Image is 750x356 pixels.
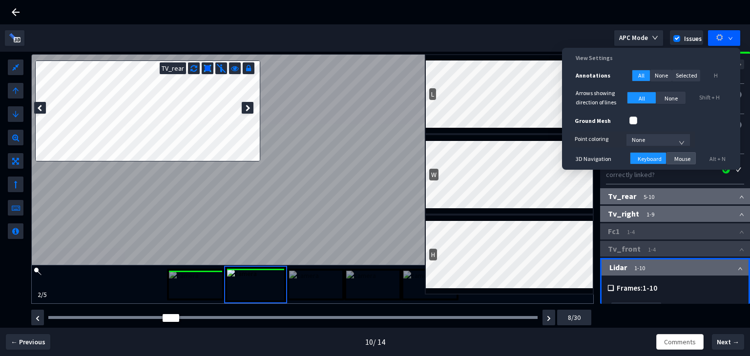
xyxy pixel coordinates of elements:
button: Mouse [667,152,696,164]
span: Mouse [674,155,690,164]
span: Selected [676,71,697,80]
button: Selected [672,70,700,81]
span: Ground Mesh [575,117,611,124]
button: All [627,92,656,104]
label: Annotations [576,71,610,80]
span: H [714,72,718,79]
span: 3D Navigation [576,155,611,162]
span: None [665,94,678,103]
button: None [656,92,686,104]
span: All [639,94,645,103]
div: Point coloring [575,134,608,145]
span: All [638,71,645,80]
span: View Settings [576,54,613,61]
span: Arrows showing direction of lines [576,89,616,107]
span: None [632,133,685,147]
span: Shift + H [699,93,720,102]
span: None [655,71,668,80]
button: All [632,70,650,81]
button: None [650,70,672,81]
button: Keyboard [630,152,667,164]
span: Alt + N [709,155,726,162]
span: Keyboard [638,155,662,164]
